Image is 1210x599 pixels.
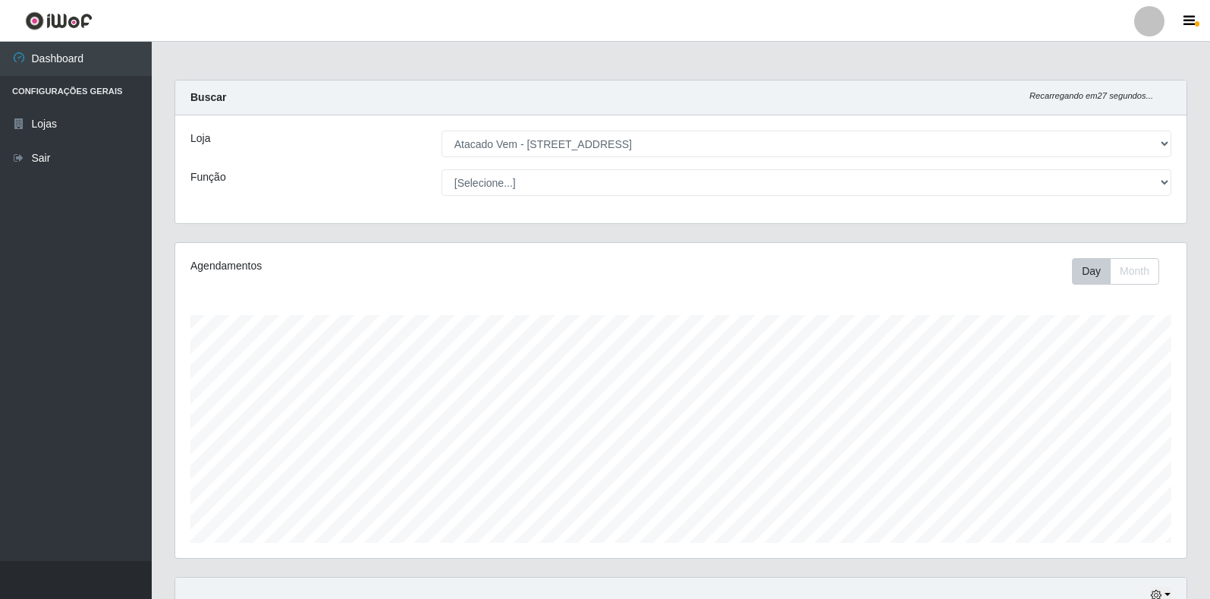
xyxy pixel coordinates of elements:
i: Recarregando em 27 segundos... [1029,91,1153,100]
div: Toolbar with button groups [1072,258,1171,285]
label: Função [190,169,226,185]
button: Month [1110,258,1159,285]
strong: Buscar [190,91,226,103]
button: Day [1072,258,1111,285]
div: Agendamentos [190,258,586,274]
div: First group [1072,258,1159,285]
img: CoreUI Logo [25,11,93,30]
label: Loja [190,131,210,147]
